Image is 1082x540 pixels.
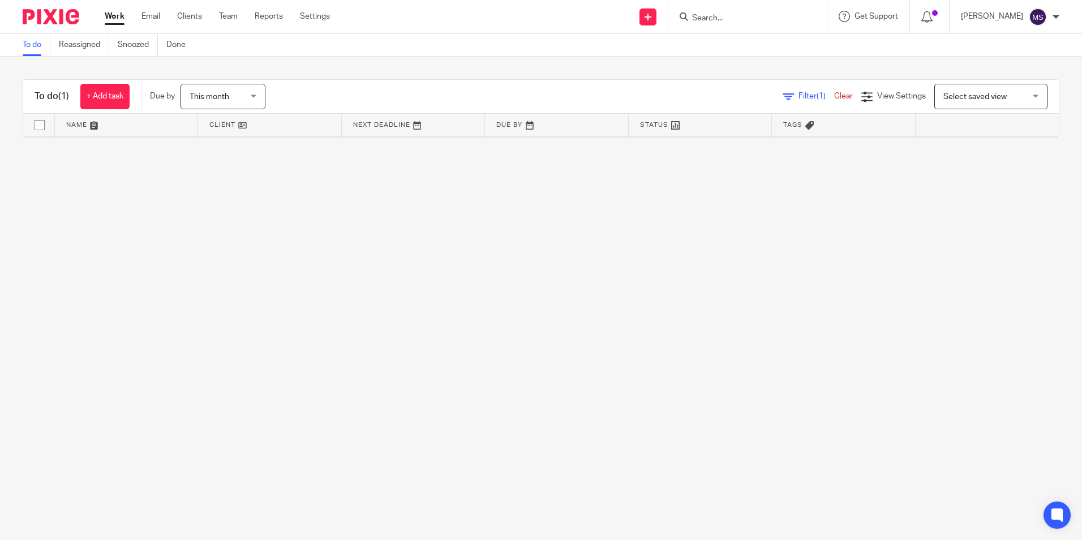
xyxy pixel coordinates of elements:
span: This month [190,93,229,101]
input: Search [691,14,793,24]
span: Get Support [855,12,898,20]
h1: To do [35,91,69,102]
span: (1) [817,92,826,100]
a: Clients [177,11,202,22]
p: [PERSON_NAME] [961,11,1023,22]
a: To do [23,34,50,56]
p: Due by [150,91,175,102]
a: Team [219,11,238,22]
span: Tags [783,122,802,128]
a: Settings [300,11,330,22]
span: (1) [58,92,69,101]
a: Reports [255,11,283,22]
a: Work [105,11,124,22]
span: Filter [798,92,834,100]
span: View Settings [877,92,926,100]
a: Email [141,11,160,22]
a: Reassigned [59,34,109,56]
span: Select saved view [943,93,1007,101]
a: + Add task [80,84,130,109]
img: svg%3E [1029,8,1047,26]
a: Done [166,34,194,56]
a: Clear [834,92,853,100]
a: Snoozed [118,34,158,56]
img: Pixie [23,9,79,24]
